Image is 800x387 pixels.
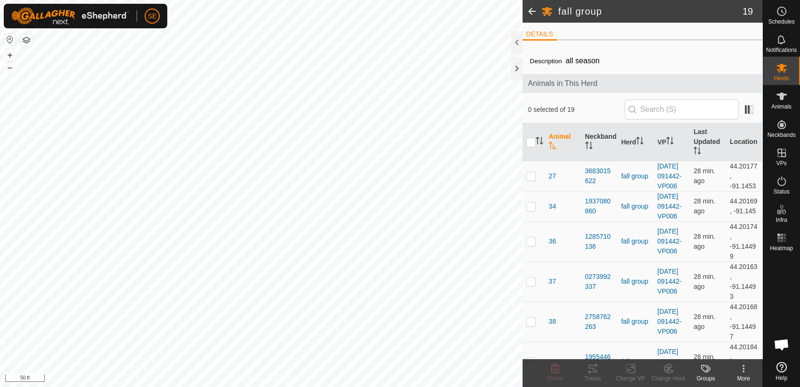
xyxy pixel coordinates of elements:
[581,123,618,161] th: Neckband
[694,233,715,250] span: Oct 6, 2025, 7:36 AM
[767,330,796,359] div: Open chat
[4,62,16,73] button: –
[725,374,762,383] div: More
[726,302,762,342] td: 44.20168, -91.14497
[694,197,715,215] span: Oct 6, 2025, 7:36 AM
[726,161,762,191] td: 44.20177, -91.1453
[270,375,298,383] a: Contact Us
[726,342,762,382] td: 44.20184, -91.14539
[574,374,612,383] div: Tracks
[549,143,556,151] p-sorticon: Activate to sort
[617,123,653,161] th: Herd
[657,348,681,375] a: [DATE] 091442-VP006
[621,236,650,246] div: fall group
[694,167,715,185] span: Oct 6, 2025, 7:36 AM
[585,272,614,292] div: 0273992337
[585,196,614,216] div: 1937080860
[776,217,787,223] span: Infra
[549,202,556,211] span: 34
[536,138,543,146] p-sorticon: Activate to sort
[621,317,650,327] div: fall group
[687,374,725,383] div: Groups
[621,277,650,286] div: fall group
[766,47,797,53] span: Notifications
[621,357,650,367] div: fall group
[690,123,726,161] th: Last Updated
[549,317,556,327] span: 38
[771,104,792,109] span: Animals
[768,19,794,25] span: Schedules
[726,191,762,221] td: 44.20169, -91.145
[528,78,757,89] span: Animals in This Herd
[649,374,687,383] div: Change Herd
[585,166,614,186] div: 3683015622
[653,123,690,161] th: VP
[657,268,681,295] a: [DATE] 091442-VP006
[773,189,789,194] span: Status
[4,34,16,45] button: Reset Map
[776,160,786,166] span: VPs
[694,313,715,330] span: Oct 6, 2025, 7:36 AM
[545,123,581,161] th: Animal
[694,273,715,290] span: Oct 6, 2025, 7:36 AM
[776,375,787,381] span: Help
[11,8,129,25] img: Gallagher Logo
[585,143,593,151] p-sorticon: Activate to sort
[621,171,650,181] div: fall group
[148,11,157,21] span: SE
[694,353,715,370] span: Oct 6, 2025, 7:36 AM
[549,277,556,286] span: 37
[657,162,681,190] a: [DATE] 091442-VP006
[585,232,614,252] div: 1285710136
[547,375,563,382] span: Delete
[726,261,762,302] td: 44.20163, -91.14493
[694,148,701,156] p-sorticon: Activate to sort
[763,358,800,385] a: Help
[657,308,681,335] a: [DATE] 091442-VP006
[530,58,562,65] label: Description
[549,357,556,367] span: 39
[767,132,795,138] span: Neckbands
[522,29,557,41] li: DETAILS
[726,123,762,161] th: Location
[4,50,16,61] button: +
[549,236,556,246] span: 36
[528,105,625,115] span: 0 selected of 19
[562,53,604,68] span: all season
[657,193,681,220] a: [DATE] 091442-VP006
[625,100,739,119] input: Search (S)
[774,76,789,81] span: Herds
[585,352,614,372] div: 1955446357
[726,221,762,261] td: 44.20174, -91.14499
[612,374,649,383] div: Change VP
[743,4,753,18] span: 19
[585,312,614,332] div: 2758762263
[549,171,556,181] span: 27
[770,245,793,251] span: Heatmap
[657,227,681,255] a: [DATE] 091442-VP006
[224,375,259,383] a: Privacy Policy
[621,202,650,211] div: fall group
[666,138,674,146] p-sorticon: Activate to sort
[636,138,644,146] p-sorticon: Activate to sort
[558,6,743,17] h2: fall group
[21,34,32,46] button: Map Layers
